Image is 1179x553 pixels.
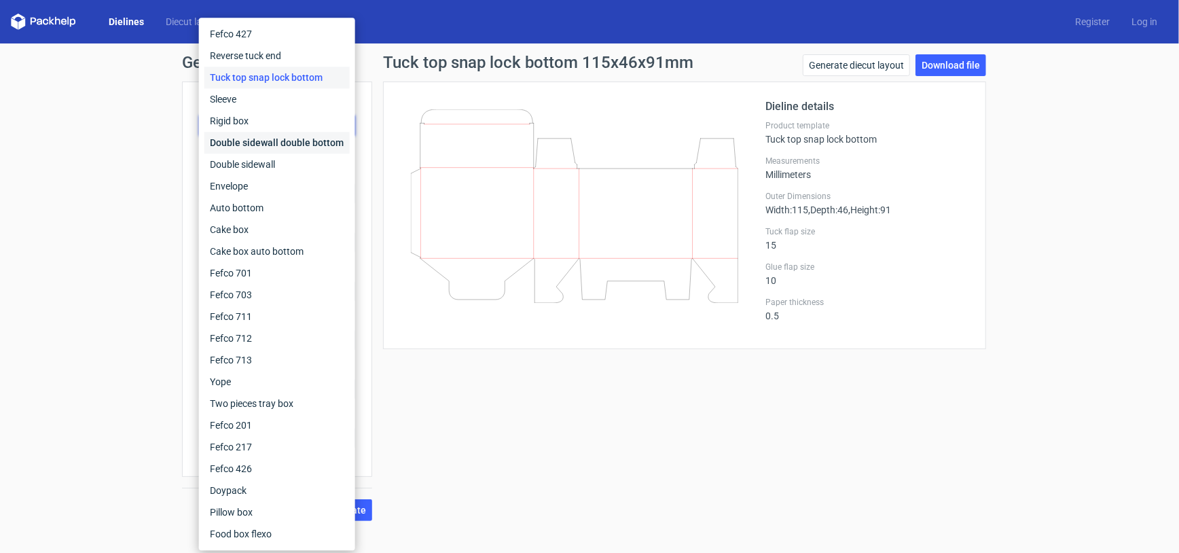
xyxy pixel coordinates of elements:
[204,480,350,501] div: Doypack
[765,99,969,115] h2: Dieline details
[204,414,350,436] div: Fefco 201
[204,284,350,306] div: Fefco 703
[765,120,969,131] label: Product template
[848,204,891,215] span: , Height : 91
[204,132,350,154] div: Double sidewall double bottom
[204,262,350,284] div: Fefco 701
[204,197,350,219] div: Auto bottom
[204,436,350,458] div: Fefco 217
[765,262,969,272] label: Glue flap size
[204,175,350,197] div: Envelope
[204,327,350,349] div: Fefco 712
[204,501,350,523] div: Pillow box
[765,297,969,321] div: 0.5
[765,204,808,215] span: Width : 115
[765,297,969,308] label: Paper thickness
[204,219,350,240] div: Cake box
[155,15,236,29] a: Diecut layouts
[98,15,155,29] a: Dielines
[1121,15,1168,29] a: Log in
[204,240,350,262] div: Cake box auto bottom
[1064,15,1121,29] a: Register
[204,306,350,327] div: Fefco 711
[204,371,350,393] div: Yope
[204,110,350,132] div: Rigid box
[765,191,969,202] label: Outer Dimensions
[204,88,350,110] div: Sleeve
[808,204,848,215] span: , Depth : 46
[765,226,969,237] label: Tuck flap size
[204,393,350,414] div: Two pieces tray box
[383,54,693,71] h1: Tuck top snap lock bottom 115x46x91mm
[182,54,997,71] h1: Generate new dieline
[204,67,350,88] div: Tuck top snap lock bottom
[765,156,969,166] label: Measurements
[204,154,350,175] div: Double sidewall
[204,45,350,67] div: Reverse tuck end
[915,54,986,76] a: Download file
[204,523,350,545] div: Food box flexo
[765,120,969,145] div: Tuck top snap lock bottom
[803,54,910,76] a: Generate diecut layout
[765,156,969,180] div: Millimeters
[204,23,350,45] div: Fefco 427
[765,262,969,286] div: 10
[765,226,969,251] div: 15
[204,458,350,480] div: Fefco 426
[204,349,350,371] div: Fefco 713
